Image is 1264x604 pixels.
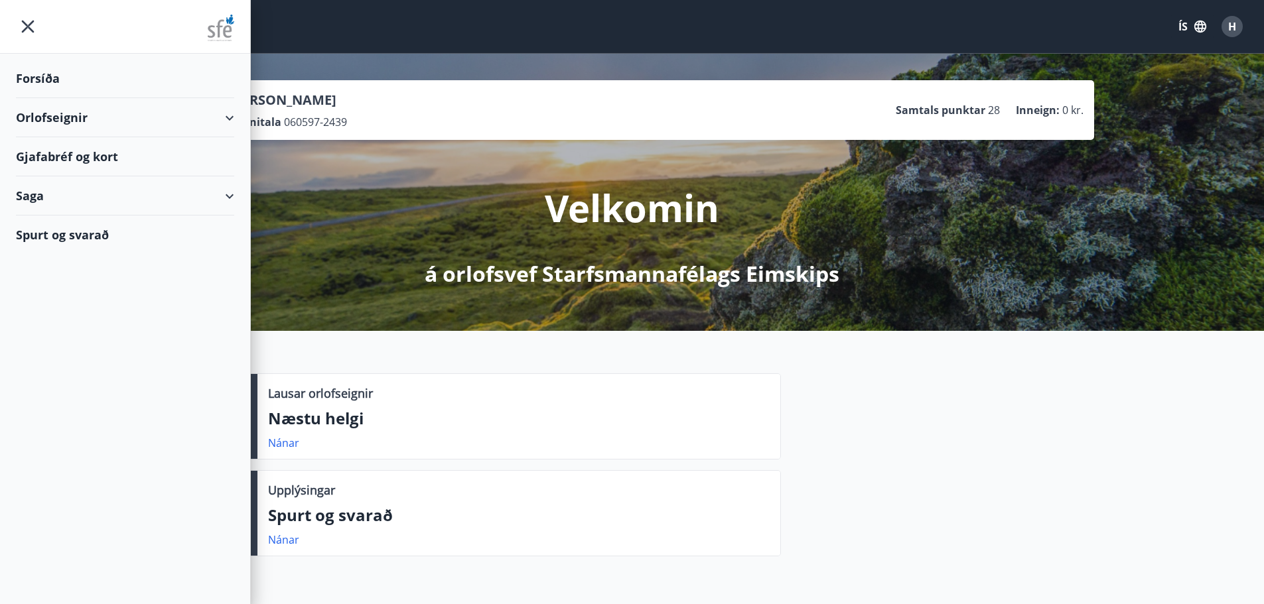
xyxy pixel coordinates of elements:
[268,532,299,547] a: Nánar
[268,436,299,450] a: Nánar
[229,115,281,129] p: Kennitala
[16,215,234,254] div: Spurt og svarað
[1228,19,1236,34] span: H
[284,115,347,129] span: 060597-2439
[1016,103,1060,117] p: Inneign :
[268,504,770,526] p: Spurt og svarað
[16,137,234,176] div: Gjafabréf og kort
[268,385,373,402] p: Lausar orlofseignir
[16,98,234,137] div: Orlofseignir
[268,407,770,430] p: Næstu helgi
[16,15,40,38] button: menu
[1062,103,1084,117] span: 0 kr.
[16,59,234,98] div: Forsíða
[16,176,234,215] div: Saga
[229,91,347,109] p: [PERSON_NAME]
[425,259,839,288] p: á orlofsvef Starfsmannafélags Eimskips
[988,103,1000,117] span: 28
[208,15,234,41] img: union_logo
[1216,11,1248,42] button: H
[896,103,985,117] p: Samtals punktar
[268,481,335,499] p: Upplýsingar
[1171,15,1214,38] button: ÍS
[545,182,719,233] p: Velkomin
